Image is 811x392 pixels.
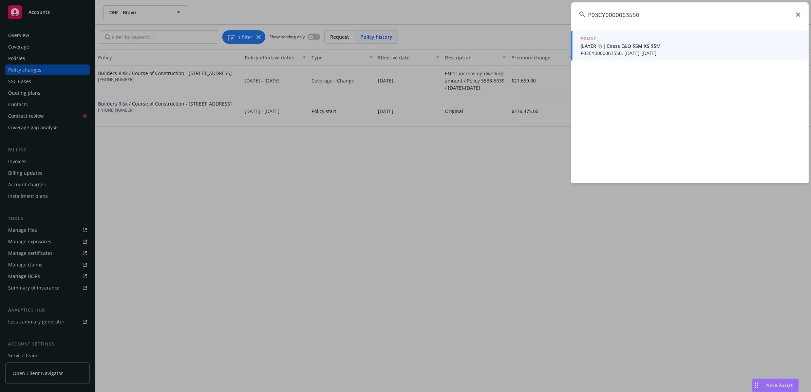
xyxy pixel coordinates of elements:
[752,378,799,392] button: Nova Assist
[752,379,761,392] div: Drag to move
[581,35,596,42] h5: POLICY
[766,382,793,388] span: Nova Assist
[581,42,800,50] span: (LAYER 1) | Exess E&O $5M XS $5M
[581,50,800,57] span: P03CY0000063550, [DATE]-[DATE]
[571,2,809,27] input: Search...
[571,31,809,60] a: POLICY(LAYER 1) | Exess E&O $5M XS $5MP03CY0000063550, [DATE]-[DATE]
